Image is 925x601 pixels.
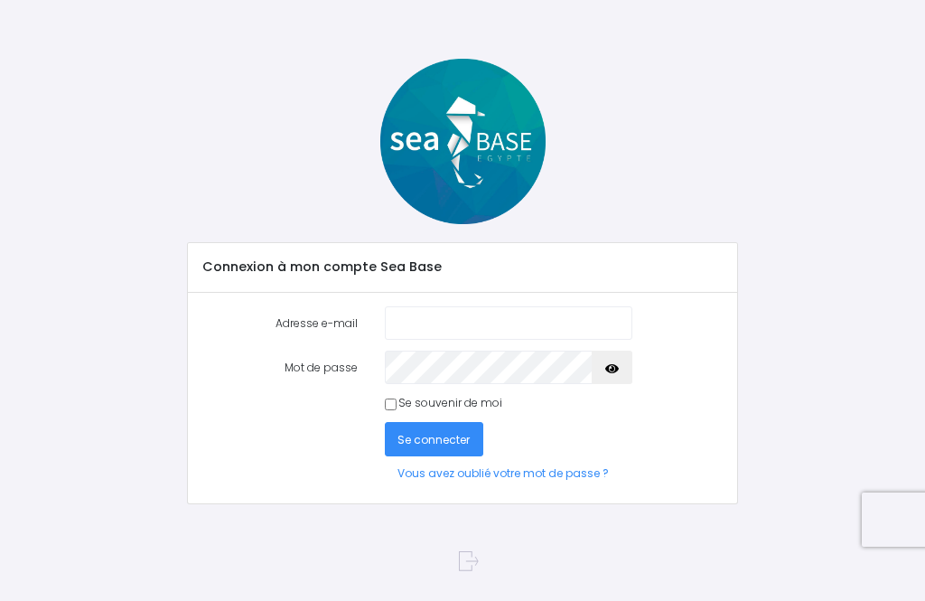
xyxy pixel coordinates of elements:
[188,243,737,293] div: Connexion à mon compte Sea Base
[398,395,502,411] label: Se souvenir de moi
[385,456,623,490] a: Vous avez oublié votre mot de passe ?
[397,432,470,447] span: Se connecter
[188,306,371,340] label: Adresse e-mail
[385,422,484,455] button: Se connecter
[188,351,371,384] label: Mot de passe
